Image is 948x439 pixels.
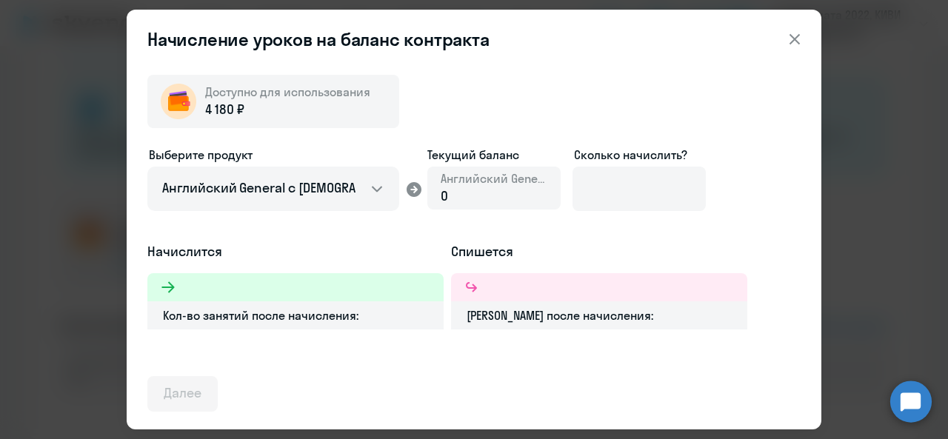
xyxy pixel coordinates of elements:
[451,242,747,261] h5: Спишется
[147,376,218,412] button: Далее
[149,147,253,162] span: Выберите продукт
[205,100,244,119] span: 4 180 ₽
[127,27,821,51] header: Начисление уроков на баланс контракта
[205,84,370,99] span: Доступно для использования
[147,242,444,261] h5: Начислится
[147,301,444,329] div: Кол-во занятий после начисления:
[441,187,448,204] span: 0
[427,146,561,164] span: Текущий баланс
[574,147,687,162] span: Сколько начислить?
[164,383,201,403] div: Далее
[161,84,196,119] img: wallet-circle.png
[441,170,547,187] span: Английский General
[451,301,747,329] div: [PERSON_NAME] после начисления:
